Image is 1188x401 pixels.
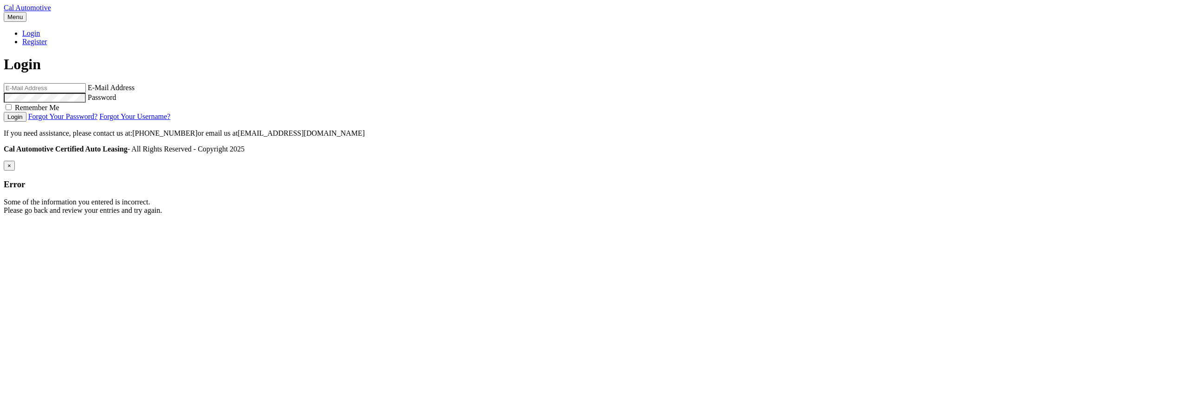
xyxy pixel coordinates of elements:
span: Some of the information you entered is incorrect. Please go back and review your entries and try ... [4,198,162,214]
button: × [4,161,15,171]
label: Password [88,93,116,101]
a: Cal Automotive [4,4,51,12]
strong: Cal Automotive Certified Auto Leasing [4,145,128,153]
a: Register [22,38,47,46]
a: Forgot Your Username? [99,112,170,120]
button: Menu [4,12,26,22]
p: - All Rights Reserved - Copyright 2025 [4,145,1184,153]
span: [EMAIL_ADDRESS][DOMAIN_NAME] [238,129,365,137]
label: Remember Me [15,104,59,112]
span: [PHONE_NUMBER] [132,129,197,137]
span: Login [4,56,41,72]
h3: Error [4,179,1184,190]
a: Login [22,29,40,37]
label: E-Mail Address [88,84,135,92]
a: Forgot Your Password? [28,112,98,120]
span: Menu [7,13,23,20]
p: If you need assistance, please contact us at: or email us at [4,129,1184,138]
button: Login [4,112,26,122]
input: E-Mail Address [4,83,86,93]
